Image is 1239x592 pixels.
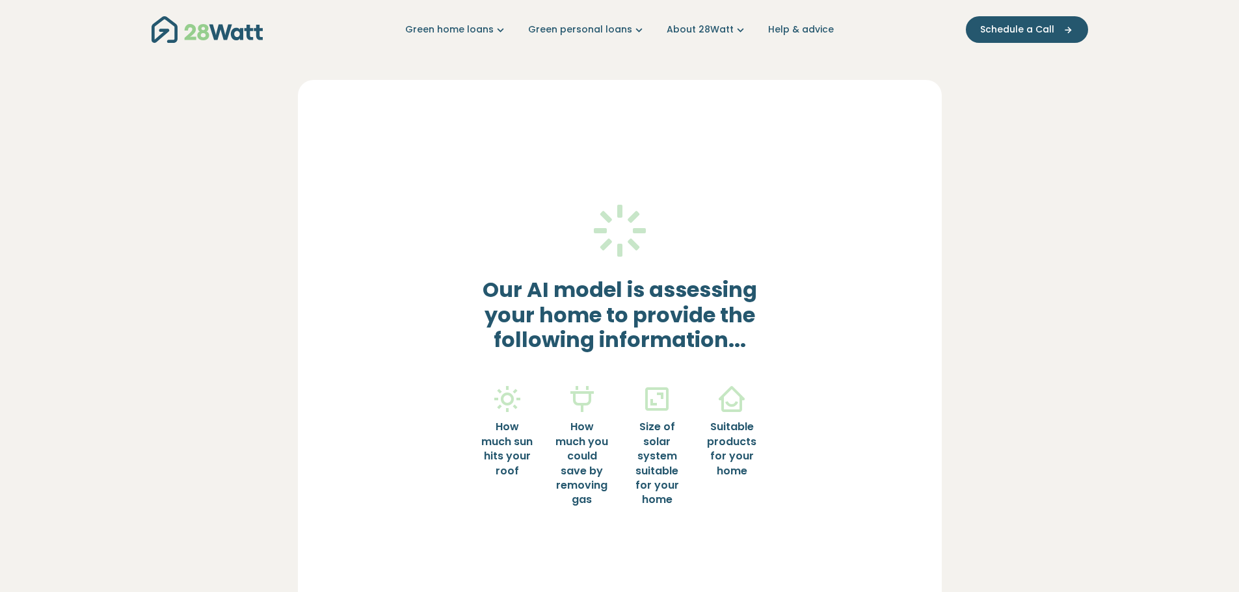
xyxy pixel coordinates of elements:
a: Help & advice [768,23,834,36]
a: About 28Watt [667,23,747,36]
h6: How much sun hits your roof [480,420,534,478]
a: Green personal loans [528,23,646,36]
h6: How much you could save by removing gas [555,420,609,507]
h3: Our AI model is assessing your home to provide the following information... [480,277,759,352]
h6: Suitable products for your home [705,420,759,478]
nav: Main navigation [152,13,1088,46]
a: Green home loans [405,23,507,36]
h6: Size of solar system suitable for your home [630,420,684,507]
button: Schedule a Call [966,16,1088,43]
span: Schedule a Call [980,23,1054,36]
img: 28Watt [152,16,263,43]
